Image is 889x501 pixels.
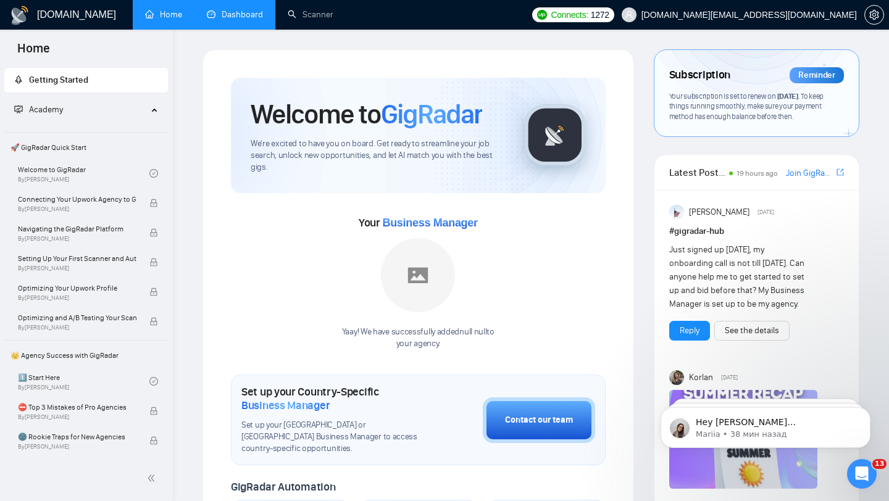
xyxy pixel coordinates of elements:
[18,235,136,242] span: By [PERSON_NAME]
[381,238,455,312] img: placeholder.png
[483,397,595,443] button: Contact our team
[669,65,730,86] span: Subscription
[381,97,482,131] span: GigRadar
[145,9,182,20] a: homeHome
[837,167,844,177] span: export
[777,91,798,101] span: [DATE]
[6,135,167,160] span: 🚀 GigRadar Quick Start
[18,223,136,235] span: Navigating the GigRadar Platform
[669,321,710,341] button: Reply
[872,459,887,469] span: 13
[149,228,158,237] span: lock
[14,105,23,114] span: fund-projection-screen
[721,372,738,383] span: [DATE]
[251,97,482,131] h1: Welcome to
[18,294,136,302] span: By [PERSON_NAME]
[864,10,884,20] a: setting
[790,67,844,83] div: Reminder
[149,377,158,386] span: check-circle
[241,399,330,412] span: Business Manager
[382,217,477,229] span: Business Manager
[18,193,136,205] span: Connecting Your Upwork Agency to GigRadar
[359,216,478,230] span: Your
[18,413,136,421] span: By [PERSON_NAME]
[18,368,149,395] a: 1️⃣ Start HereBy[PERSON_NAME]
[149,258,158,267] span: lock
[7,39,60,65] span: Home
[642,381,889,468] iframe: Intercom notifications сообщение
[29,104,63,115] span: Academy
[786,167,834,180] a: Join GigRadar Slack Community
[505,413,573,427] div: Contact our team
[725,324,779,337] a: See the details
[865,10,883,20] span: setting
[10,6,30,25] img: logo
[537,10,547,20] img: upwork-logo.png
[18,443,136,450] span: By [PERSON_NAME]
[591,8,609,22] span: 1272
[669,205,684,220] img: Anisuzzaman Khan
[149,436,158,445] span: lock
[18,282,136,294] span: Optimizing Your Upwork Profile
[669,370,684,385] img: Korlan
[207,9,263,20] a: dashboardDashboard
[689,371,713,384] span: Korlan
[149,317,158,326] span: lock
[18,265,136,272] span: By [PERSON_NAME]
[342,338,495,350] p: your agency .
[18,205,136,213] span: By [PERSON_NAME]
[149,169,158,178] span: check-circle
[288,9,333,20] a: searchScanner
[18,401,136,413] span: ⛔ Top 3 Mistakes of Pro Agencies
[714,321,790,341] button: See the details
[18,431,136,443] span: 🌚 Rookie Traps for New Agencies
[551,8,588,22] span: Connects:
[669,225,844,238] h1: # gigradar-hub
[149,199,158,207] span: lock
[669,91,824,121] span: Your subscription is set to renew on . To keep things running smoothly, make sure your payment me...
[524,104,586,166] img: gigradar-logo.png
[14,75,23,84] span: rocket
[149,288,158,296] span: lock
[18,312,136,324] span: Optimizing and A/B Testing Your Scanner for Better Results
[737,169,778,178] span: 19 hours ago
[864,5,884,25] button: setting
[18,252,136,265] span: Setting Up Your First Scanner and Auto-Bidder
[241,385,421,412] h1: Set up your Country-Specific
[251,138,504,173] span: We're excited to have you on board. Get ready to streamline your job search, unlock new opportuni...
[342,326,495,350] div: Yaay! We have successfully added null null to
[669,165,725,180] span: Latest Posts from the GigRadar Community
[147,472,159,484] span: double-left
[6,343,167,368] span: 👑 Agency Success with GigRadar
[689,205,749,219] span: [PERSON_NAME]
[847,459,877,489] iframe: Intercom live chat
[837,167,844,178] a: export
[231,480,335,494] span: GigRadar Automation
[18,324,136,331] span: By [PERSON_NAME]
[14,104,63,115] span: Academy
[4,68,168,93] li: Getting Started
[149,407,158,415] span: lock
[625,10,633,19] span: user
[680,324,699,337] a: Reply
[241,420,421,455] span: Set up your [GEOGRAPHIC_DATA] or [GEOGRAPHIC_DATA] Business Manager to access country-specific op...
[758,207,774,218] span: [DATE]
[18,160,149,187] a: Welcome to GigRadarBy[PERSON_NAME]
[29,75,88,85] span: Getting Started
[669,243,809,311] div: Just signed up [DATE], my onboarding call is not till [DATE]. Can anyone help me to get started t...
